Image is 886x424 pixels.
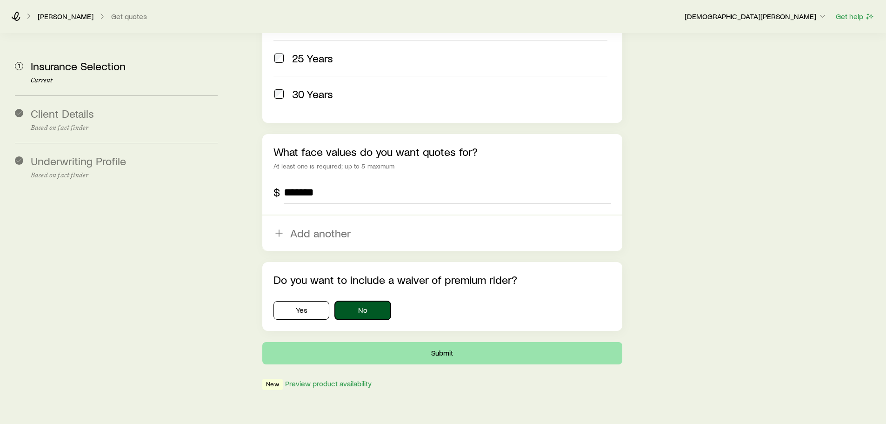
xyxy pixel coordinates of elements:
span: Insurance Selection [31,59,126,73]
button: Yes [273,301,329,320]
p: Current [31,77,218,84]
label: What face values do you want quotes for? [273,145,478,158]
span: Client Details [31,107,94,120]
button: No [335,301,391,320]
input: 25 Years [274,54,284,63]
button: Get help [835,11,875,22]
span: Underwriting Profile [31,154,126,168]
p: Based on fact finder [31,124,218,132]
p: Do you want to include a waiver of premium rider? [273,273,611,286]
p: Based on fact finder [31,172,218,179]
span: 30 Years [292,87,333,101]
input: 30 Years [274,89,284,99]
span: New [266,380,279,390]
button: Submit [262,342,622,364]
button: Preview product availability [285,379,372,388]
button: Get quotes [111,12,147,21]
span: 1 [15,62,23,70]
span: 25 Years [292,52,333,65]
a: [PERSON_NAME] [37,12,94,21]
button: Add another [262,215,622,251]
p: [DEMOGRAPHIC_DATA][PERSON_NAME] [685,12,827,21]
button: [DEMOGRAPHIC_DATA][PERSON_NAME] [684,11,828,22]
div: $ [273,186,280,199]
div: At least one is required; up to 5 maximum [273,162,611,170]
